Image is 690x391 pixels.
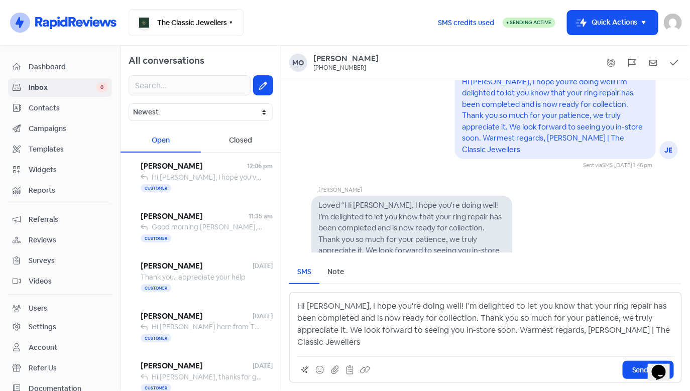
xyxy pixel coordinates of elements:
span: Surveys [29,255,107,266]
div: Closed [201,129,281,153]
div: [PHONE_NUMBER] [313,64,366,72]
span: Thank you.. appreciate your help [141,273,246,282]
img: User [664,14,682,32]
span: Sent via · [583,162,614,169]
a: Refer Us [8,359,112,377]
div: Note [327,267,344,277]
button: Mark as closed [667,55,682,70]
span: Widgets [29,165,107,175]
span: Customer [141,234,171,242]
a: SMS credits used [429,17,503,27]
span: Dashboard [29,62,107,72]
span: Videos [29,276,107,287]
button: The Classic Jewellers [129,9,244,36]
div: Open [121,129,201,153]
a: [PERSON_NAME] [313,54,379,64]
a: Users [8,299,112,318]
div: Users [29,303,47,314]
a: Campaigns [8,119,112,138]
a: Reviews [8,231,112,249]
span: [PERSON_NAME] [141,360,253,372]
span: [PERSON_NAME] [141,161,247,172]
a: Templates [8,140,112,159]
span: Campaigns [29,123,107,134]
span: 11:35 am [249,212,273,221]
span: SMS credits used [438,18,494,28]
span: Templates [29,144,107,155]
button: Send SMS [623,361,674,379]
button: Quick Actions [567,11,658,35]
a: Surveys [8,251,112,270]
span: Send SMS [632,365,664,375]
input: Search... [129,75,251,95]
a: Settings [8,318,112,336]
span: Sending Active [510,19,551,26]
button: Flag conversation [625,55,640,70]
span: [PERSON_NAME] [141,260,253,272]
iframe: chat widget [648,351,680,381]
span: Reviews [29,235,107,245]
span: 0 [96,82,107,92]
span: Inbox [29,82,96,93]
span: 12:06 pm [247,162,273,171]
a: Reports [8,181,112,200]
div: SMS [297,267,311,277]
div: [PERSON_NAME] [318,186,512,196]
span: [DATE] [253,312,273,321]
a: Videos [8,272,112,291]
a: Dashboard [8,58,112,76]
button: Mark as unread [646,55,661,70]
span: Contacts [29,103,107,113]
a: Widgets [8,161,112,179]
button: Show system messages [604,55,619,70]
span: All conversations [129,55,204,66]
span: [DATE] [253,361,273,370]
span: Customer [141,184,171,192]
span: Customer [141,284,171,292]
a: Account [8,338,112,357]
span: SMS [602,162,613,169]
p: Hi [PERSON_NAME], I hope you're doing well! I’m delighted to let you know that your ring repair h... [297,300,674,348]
span: [PERSON_NAME] [141,311,253,322]
span: Customer [141,334,171,342]
div: [DATE] 1:46 pm [614,161,653,170]
div: JE [660,141,678,159]
div: Account [29,342,57,353]
span: [PERSON_NAME] [141,211,249,222]
span: [DATE] [253,262,273,271]
a: Referrals [8,210,112,229]
div: Mo [289,54,307,72]
a: Sending Active [503,17,555,29]
span: Refer Us [29,363,107,373]
a: Inbox 0 [8,78,112,97]
span: Referrals [29,214,107,225]
span: Reports [29,185,107,196]
pre: Loved “Hi [PERSON_NAME], I hope you're doing well! I’m delighted to let you know that your ring r... [318,200,503,278]
a: Contacts [8,99,112,117]
div: Settings [29,322,56,332]
pre: Hi [PERSON_NAME], I hope you're doing well! I’m delighted to let you know that your ring repair h... [462,77,645,154]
